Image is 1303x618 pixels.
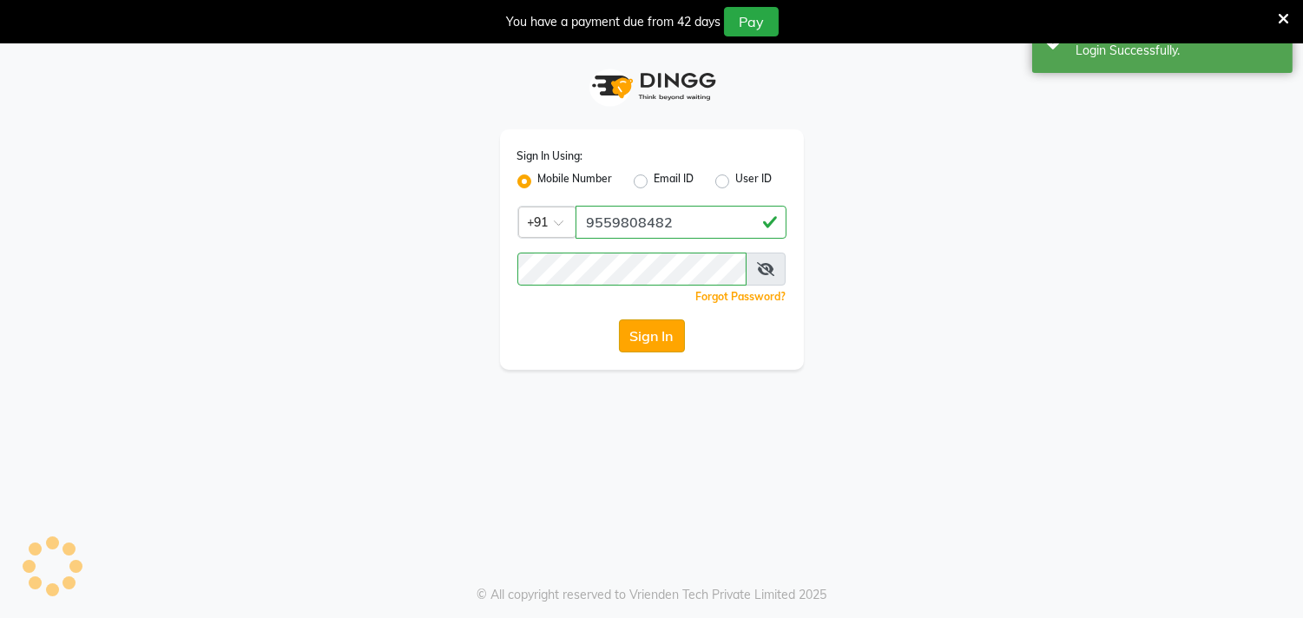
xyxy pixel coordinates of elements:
button: Pay [724,7,779,36]
img: logo1.svg [582,61,721,112]
div: Login Successfully. [1076,42,1280,60]
label: Sign In Using: [517,148,583,164]
label: Email ID [655,171,694,192]
button: Sign In [619,319,685,352]
a: Forgot Password? [696,290,786,303]
label: User ID [736,171,773,192]
input: Username [517,253,747,286]
input: Username [576,206,786,239]
div: You have a payment due from 42 days [506,13,721,31]
label: Mobile Number [538,171,613,192]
